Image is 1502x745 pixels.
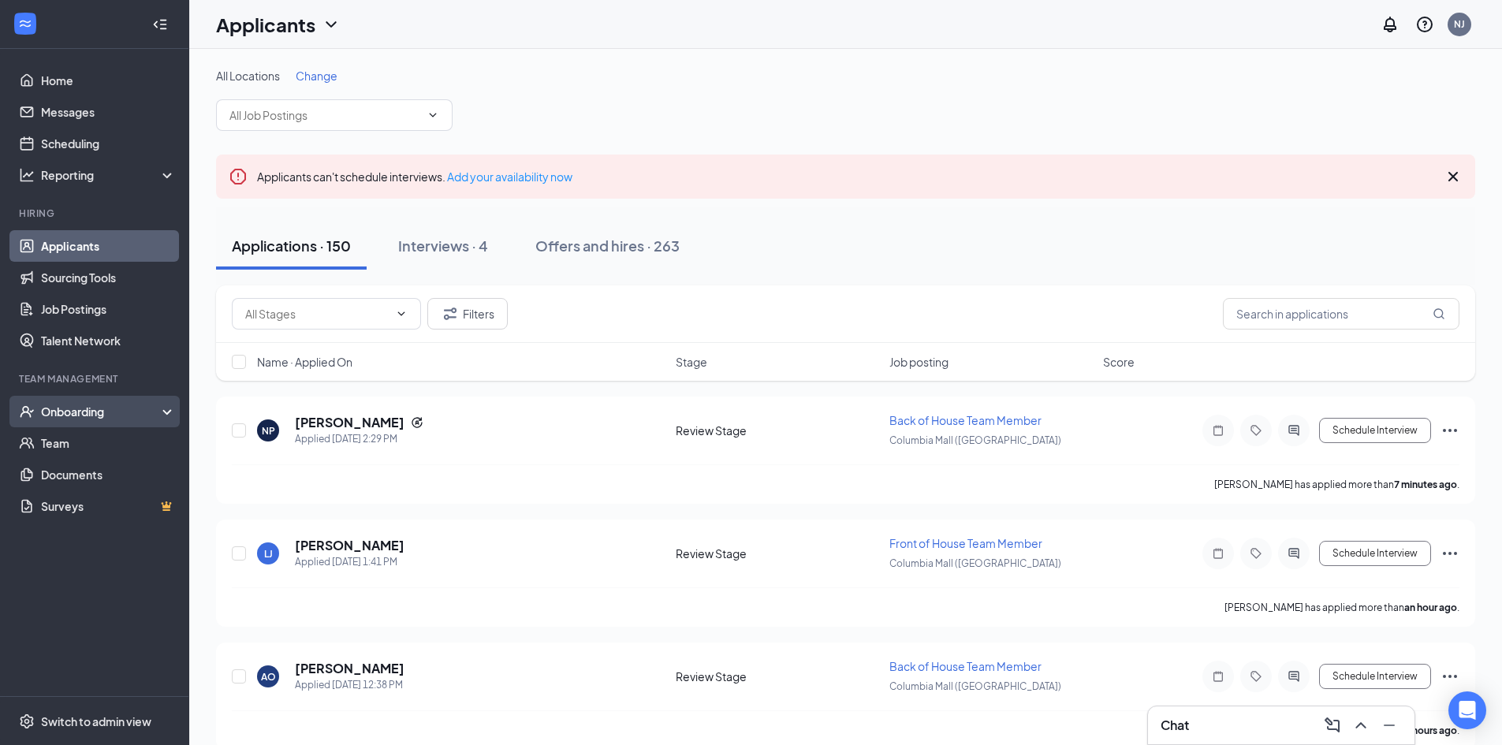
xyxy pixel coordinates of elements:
[1404,602,1457,613] b: an hour ago
[1161,717,1189,734] h3: Chat
[19,372,173,386] div: Team Management
[1348,713,1373,738] button: ChevronUp
[889,536,1042,550] span: Front of House Team Member
[1441,667,1459,686] svg: Ellipses
[447,169,572,184] a: Add your availability now
[1319,664,1431,689] button: Schedule Interview
[1284,424,1303,437] svg: ActiveChat
[295,554,404,570] div: Applied [DATE] 1:41 PM
[1284,547,1303,560] svg: ActiveChat
[262,424,275,438] div: NP
[41,459,176,490] a: Documents
[295,414,404,431] h5: [PERSON_NAME]
[41,128,176,159] a: Scheduling
[889,354,949,370] span: Job posting
[1454,17,1465,31] div: NJ
[1319,418,1431,443] button: Schedule Interview
[889,557,1061,569] span: Columbia Mall ([GEOGRAPHIC_DATA])
[1284,670,1303,683] svg: ActiveChat
[257,169,572,184] span: Applicants can't schedule interviews.
[1319,541,1431,566] button: Schedule Interview
[41,96,176,128] a: Messages
[1415,15,1434,34] svg: QuestionInfo
[229,106,420,124] input: All Job Postings
[676,546,880,561] div: Review Stage
[41,293,176,325] a: Job Postings
[427,109,439,121] svg: ChevronDown
[295,677,404,693] div: Applied [DATE] 12:38 PM
[295,431,423,447] div: Applied [DATE] 2:29 PM
[1223,298,1459,330] input: Search in applications
[1405,725,1457,736] b: 2 hours ago
[264,547,273,561] div: LJ
[1209,670,1228,683] svg: Note
[41,262,176,293] a: Sourcing Tools
[1224,601,1459,614] p: [PERSON_NAME] has applied more than .
[216,11,315,38] h1: Applicants
[41,427,176,459] a: Team
[1214,478,1459,491] p: [PERSON_NAME] has applied more than .
[41,490,176,522] a: SurveysCrown
[1448,691,1486,729] div: Open Intercom Messenger
[398,236,488,255] div: Interviews · 4
[41,325,176,356] a: Talent Network
[676,354,707,370] span: Stage
[889,434,1061,446] span: Columbia Mall ([GEOGRAPHIC_DATA])
[889,659,1042,673] span: Back of House Team Member
[19,404,35,419] svg: UserCheck
[41,65,176,96] a: Home
[41,230,176,262] a: Applicants
[676,423,880,438] div: Review Stage
[1209,547,1228,560] svg: Note
[245,305,389,322] input: All Stages
[1394,479,1457,490] b: 7 minutes ago
[152,17,168,32] svg: Collapse
[19,207,173,220] div: Hiring
[1351,716,1370,735] svg: ChevronUp
[1381,15,1400,34] svg: Notifications
[41,713,151,729] div: Switch to admin view
[1377,713,1402,738] button: Minimize
[676,669,880,684] div: Review Stage
[889,680,1061,692] span: Columbia Mall ([GEOGRAPHIC_DATA])
[1247,547,1265,560] svg: Tag
[41,167,177,183] div: Reporting
[229,167,248,186] svg: Error
[395,307,408,320] svg: ChevronDown
[1433,307,1445,320] svg: MagnifyingGlass
[427,298,508,330] button: Filter Filters
[889,413,1042,427] span: Back of House Team Member
[216,69,280,83] span: All Locations
[295,660,404,677] h5: [PERSON_NAME]
[322,15,341,34] svg: ChevronDown
[411,416,423,429] svg: Reapply
[441,304,460,323] svg: Filter
[296,69,337,83] span: Change
[1320,713,1345,738] button: ComposeMessage
[17,16,33,32] svg: WorkstreamLogo
[1103,354,1135,370] span: Score
[1247,424,1265,437] svg: Tag
[1441,544,1459,563] svg: Ellipses
[1444,167,1463,186] svg: Cross
[19,713,35,729] svg: Settings
[19,167,35,183] svg: Analysis
[261,670,276,684] div: AO
[295,537,404,554] h5: [PERSON_NAME]
[41,404,162,419] div: Onboarding
[1209,424,1228,437] svg: Note
[1323,716,1342,735] svg: ComposeMessage
[1380,716,1399,735] svg: Minimize
[1441,421,1459,440] svg: Ellipses
[1247,670,1265,683] svg: Tag
[232,236,351,255] div: Applications · 150
[535,236,680,255] div: Offers and hires · 263
[257,354,352,370] span: Name · Applied On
